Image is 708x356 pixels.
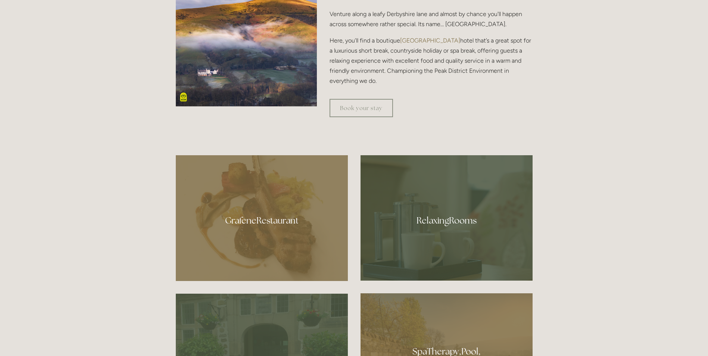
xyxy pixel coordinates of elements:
a: photo of a tea tray and its cups, Losehill House [361,155,533,281]
a: Book your stay [330,99,393,117]
a: Cutlet and shoulder of Cabrito goat, smoked aubergine, beetroot terrine, savoy cabbage, melting b... [176,155,348,281]
p: Here, you’ll find a boutique hotel that’s a great spot for a luxurious short break, countryside h... [330,35,532,86]
a: [GEOGRAPHIC_DATA] [400,37,460,44]
p: Venture along a leafy Derbyshire lane and almost by chance you'll happen across somewhere rather ... [330,9,532,29]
